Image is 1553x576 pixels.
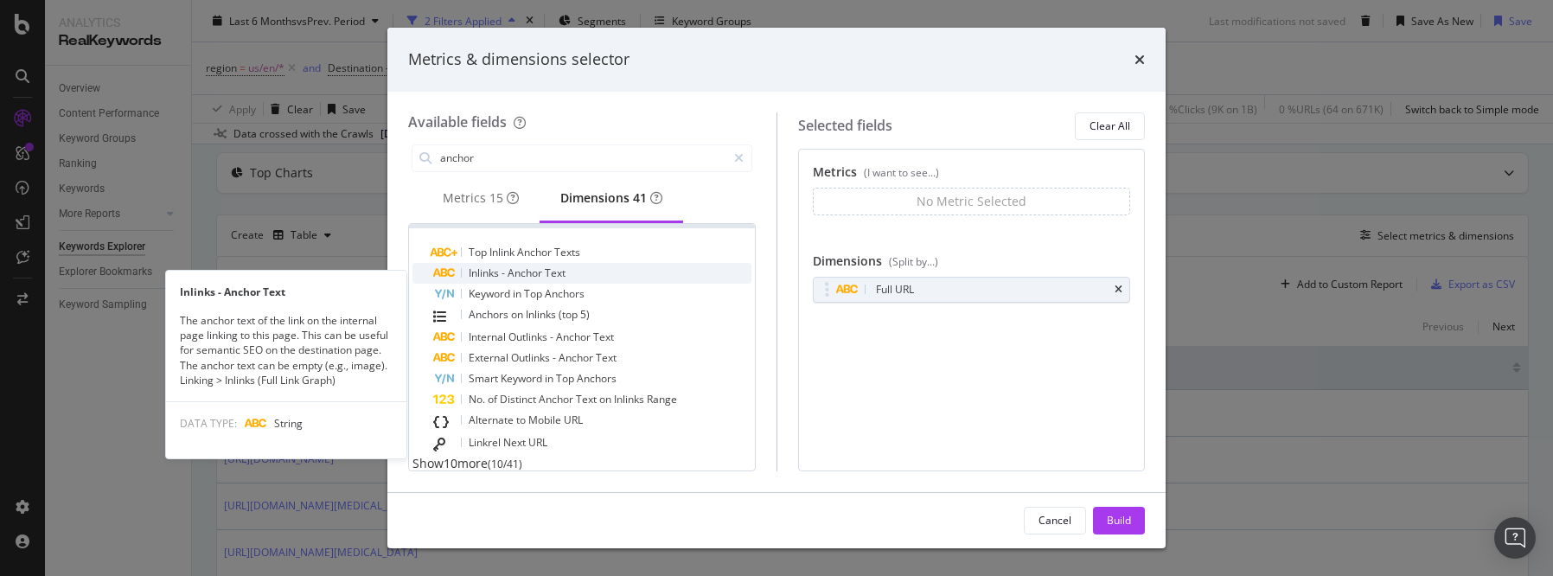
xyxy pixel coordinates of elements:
button: Clear All [1075,112,1145,140]
span: Linkrel [469,435,503,450]
div: Available fields [408,112,507,131]
span: Alternate [469,413,516,427]
span: - [553,350,559,365]
span: to [516,413,528,427]
button: Cancel [1024,507,1086,534]
span: Outlinks [508,330,550,344]
span: - [550,330,556,344]
div: Metrics [443,189,519,207]
span: No. [469,392,488,406]
div: times [1134,48,1145,71]
div: No Metric Selected [917,193,1026,210]
span: Next [503,435,528,450]
span: Anchor [508,266,545,280]
span: 41 [633,189,647,206]
span: Text [593,330,614,344]
div: Dimensions [813,253,1131,277]
div: brand label [633,189,647,207]
span: Top [524,286,545,301]
span: (top [559,307,580,322]
span: Mobile [528,413,564,427]
span: External [469,350,511,365]
div: Full URL [876,281,914,298]
div: Full URLtimes [813,277,1131,303]
div: Selected fields [798,116,892,136]
span: ( 10 / 41 ) [488,457,522,471]
div: Dimensions [560,189,662,207]
span: Anchor [556,330,593,344]
span: Smart [469,371,501,386]
span: Inlinks [614,392,647,406]
span: - [502,266,508,280]
div: (Split by...) [889,254,938,269]
span: Top [556,371,577,386]
span: in [545,371,556,386]
span: Show 10 more [412,455,488,471]
span: Inlinks [526,307,559,322]
span: URL [528,435,547,450]
div: Open Intercom Messenger [1494,517,1536,559]
div: modal [387,28,1166,548]
div: (I want to see...) [864,165,939,180]
div: Metrics & dimensions selector [408,48,630,71]
input: Search by field name [438,145,726,171]
span: Internal [469,330,508,344]
span: Texts [554,245,580,259]
span: Top [469,245,489,259]
div: Metrics [813,163,1131,188]
span: Anchors [545,286,585,301]
button: Build [1093,507,1145,534]
span: Anchor [517,245,554,259]
span: Anchor [559,350,596,365]
span: Range [647,392,677,406]
span: in [513,286,524,301]
div: The anchor text of the link on the internal page linking to this page. This can be useful for sem... [166,313,406,387]
span: Anchor [539,392,576,406]
span: URL [564,413,583,427]
span: Text [545,266,566,280]
div: brand label [489,189,503,207]
span: of [488,392,500,406]
span: Outlinks [511,350,553,365]
span: Keyword [501,371,545,386]
span: Text [596,350,617,365]
span: Keyword [469,286,513,301]
span: on [511,307,526,322]
div: Build [1107,513,1131,528]
div: Cancel [1039,513,1071,528]
span: Inlinks [469,266,502,280]
span: 5) [580,307,590,322]
span: Anchors [577,371,617,386]
span: Distinct [500,392,539,406]
span: Inlink [489,245,517,259]
span: 15 [489,189,503,206]
span: on [599,392,614,406]
div: times [1115,285,1122,295]
div: Inlinks - Anchor Text [166,285,406,299]
span: Anchors [469,307,511,322]
span: Text [576,392,599,406]
div: Clear All [1090,118,1130,133]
